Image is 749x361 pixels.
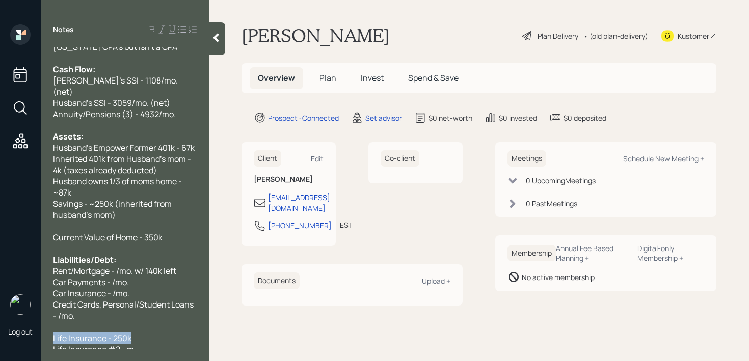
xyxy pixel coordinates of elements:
span: Husband owns 1/3 of moms home - ~87k [53,176,183,198]
span: Invest [361,72,384,84]
h6: [PERSON_NAME] [254,175,324,184]
span: Car Insurance - /mo. [53,288,129,299]
h6: Documents [254,272,300,289]
span: Annuity/Pensions (3) - 4932/mo. [53,108,176,120]
span: Savings - ~250k (inherited from husband's mom) [53,198,173,220]
span: Credit Cards, Personal/Student Loans - /mo. [53,299,195,321]
span: Cash Flow: [53,64,95,75]
h6: Membership [507,245,556,262]
div: Edit [311,154,324,163]
label: Notes [53,24,74,35]
h6: Client [254,150,281,167]
div: Plan Delivery [538,31,578,41]
span: Husband's SSI - 3059/mo. (net) [53,97,170,108]
div: Prospect · Connected [268,113,339,123]
div: $0 deposited [564,113,606,123]
h6: Meetings [507,150,546,167]
span: [PERSON_NAME]'s SSI - 1108/mo. (net) [53,75,179,97]
h1: [PERSON_NAME] [242,24,390,47]
span: Assets: [53,131,84,142]
img: retirable_logo.png [10,294,31,315]
div: [PHONE_NUMBER] [268,220,332,231]
span: Inherited 401k from Husband's mom - 4k (taxes already deducted) [53,153,193,176]
span: Plan [319,72,336,84]
div: Annual Fee Based Planning + [556,243,629,263]
span: Rent/Mortgage - /mo. w/ 140k left [53,265,176,276]
div: 0 Upcoming Meeting s [526,175,596,186]
div: Kustomer [678,31,709,41]
div: $0 net-worth [429,113,472,123]
div: Set advisor [365,113,402,123]
div: No active membership [522,272,595,283]
span: Husband's Empower Former 401k - 67k [53,142,195,153]
span: Car Payments - /mo. [53,276,129,288]
span: Current Value of Home - 350k [53,232,163,243]
span: Life Insurance #2 - m [53,344,134,355]
div: Log out [8,327,33,337]
span: Overview [258,72,295,84]
div: 0 Past Meeting s [526,198,577,209]
div: $0 invested [499,113,537,123]
div: EST [340,219,353,230]
span: Liabilities/Debt: [53,254,116,265]
span: Spend & Save [408,72,459,84]
div: Schedule New Meeting + [623,154,704,163]
div: Digital-only Membership + [637,243,704,263]
span: Life Insurance - 250k [53,332,131,344]
div: Upload + [422,276,450,286]
div: • (old plan-delivery) [583,31,648,41]
div: [EMAIL_ADDRESS][DOMAIN_NAME] [268,192,330,213]
h6: Co-client [381,150,419,167]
